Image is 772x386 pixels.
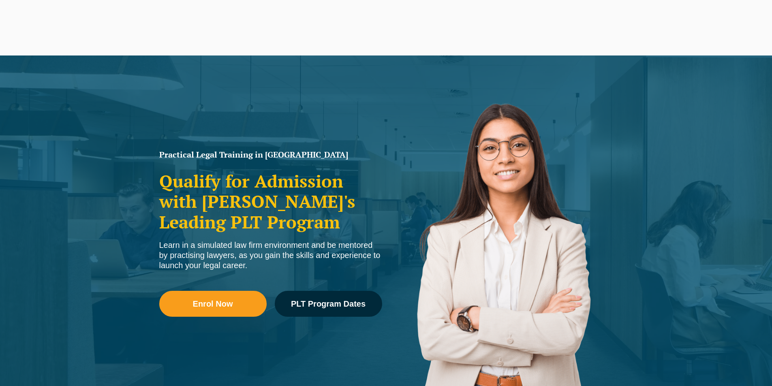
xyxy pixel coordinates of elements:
[159,171,382,232] h2: Qualify for Admission with [PERSON_NAME]'s Leading PLT Program
[159,240,382,271] div: Learn in a simulated law firm environment and be mentored by practising lawyers, as you gain the ...
[291,300,366,308] span: PLT Program Dates
[275,291,382,317] a: PLT Program Dates
[159,151,382,159] h1: Practical Legal Training in [GEOGRAPHIC_DATA]
[193,300,233,308] span: Enrol Now
[159,291,267,317] a: Enrol Now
